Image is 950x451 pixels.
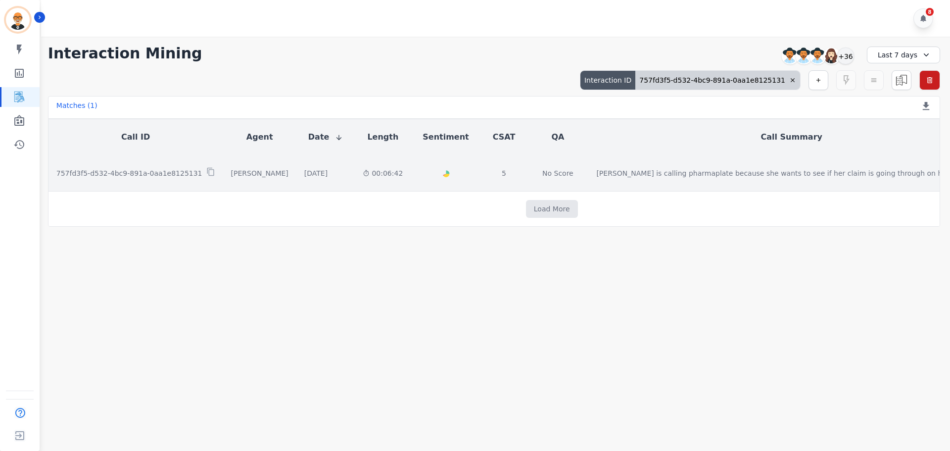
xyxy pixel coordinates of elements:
div: 5 [489,168,520,178]
div: Matches ( 1 ) [56,100,97,114]
div: Last 7 days [867,47,940,63]
button: Length [367,131,398,143]
img: Bordered avatar [6,8,30,32]
button: Date [308,131,343,143]
h1: Interaction Mining [48,45,202,62]
div: +36 [837,48,854,64]
div: [DATE] [304,168,328,178]
button: CSAT [493,131,516,143]
div: 8 [926,8,934,16]
div: [PERSON_NAME] [231,168,288,178]
div: Interaction ID [580,71,635,90]
button: Call ID [121,131,150,143]
div: 00:06:42 [363,168,403,178]
button: QA [551,131,564,143]
p: 757fd3f5-d532-4bc9-891a-0aa1e8125131 [56,168,202,178]
div: No Score [542,168,573,178]
button: Agent [246,131,273,143]
button: Call Summary [761,131,822,143]
button: Load More [526,200,578,218]
button: Sentiment [423,131,469,143]
div: 757fd3f5-d532-4bc9-891a-0aa1e8125131 [635,71,800,90]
